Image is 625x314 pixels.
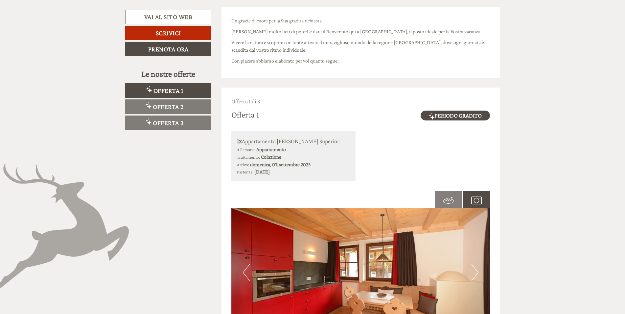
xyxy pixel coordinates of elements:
img: 360-grad.svg [443,195,454,206]
span: Offerta 1 di 3 [231,98,260,105]
span: Offerta 2 [153,103,184,110]
img: camera.svg [471,195,482,206]
p: Un grazie di cuore per la Sua gradita richiesta. [231,17,490,25]
b: domenica, 07. settembre 2025 [250,162,311,167]
button: Next [472,264,478,281]
div: Offerta 1 [231,109,259,121]
b: Colazione [261,154,281,160]
p: Vivere la natura e scoprire con tante attività il meraviglioso mondo della regione [GEOGRAPHIC_DA... [231,39,490,54]
a: Scrivici [125,26,211,40]
div: Le nostre offerte [125,68,211,80]
b: 1x [237,137,242,144]
span: Offerta 3 [153,119,184,126]
p: Con piacere abbiamo elaborato per voi quanto segue: [231,57,490,65]
small: 08:16 [10,32,87,37]
button: Previous [243,264,250,281]
button: Invia [222,170,259,185]
p: [PERSON_NAME] molto lieti di poterLe dare il Benvenuto qui a [GEOGRAPHIC_DATA], il posto ideale p... [231,28,490,36]
a: Vai al sito web [125,10,211,24]
small: Partenza: [237,170,253,174]
b: [DATE] [254,169,270,174]
span: Periodo gradito [421,111,490,120]
b: Appartamento [256,146,286,152]
div: martedì [115,5,144,16]
div: Buon giorno, come possiamo aiutarla? [5,18,91,38]
div: Appartamento [PERSON_NAME] Superior [237,136,350,146]
span: Offerta 1 [153,87,183,94]
small: Arrivo: [237,162,249,167]
small: Trattamento: [237,155,260,160]
small: 4 Persone: [237,147,255,152]
img: highlight.svg [429,113,435,120]
a: Prenota ora [125,42,211,56]
div: Zin Senfter Residence [10,19,87,24]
